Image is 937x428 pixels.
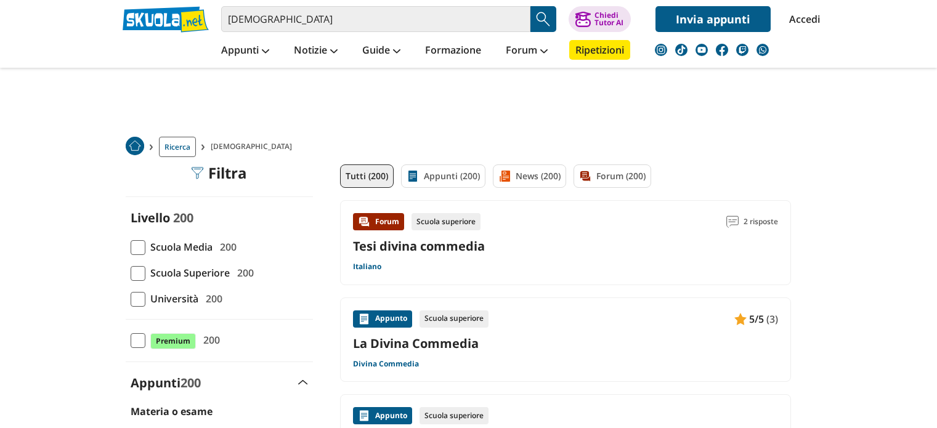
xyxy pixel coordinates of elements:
label: Materia o esame [131,405,213,418]
img: Appunti filtro contenuto [407,170,419,182]
img: News filtro contenuto [498,170,511,182]
img: Forum contenuto [358,216,370,228]
span: Università [145,291,198,307]
a: Accedi [789,6,815,32]
img: Filtra filtri mobile [191,167,203,179]
span: 200 [173,209,193,226]
div: Filtra [191,164,247,182]
button: ChiediTutor AI [569,6,631,32]
span: Scuola Superiore [145,265,230,281]
img: Appunti contenuto [358,313,370,325]
span: Scuola Media [145,239,213,255]
a: Guide [359,40,404,62]
img: Home [126,137,144,155]
a: Tutti (200) [340,164,394,188]
div: Appunto [353,310,412,328]
span: Premium [150,333,196,349]
span: 200 [215,239,237,255]
span: 5/5 [749,311,764,327]
img: tiktok [675,44,688,56]
div: Scuola superiore [420,310,489,328]
a: Ripetizioni [569,40,630,60]
a: Invia appunti [655,6,771,32]
img: Forum filtro contenuto [579,170,591,182]
span: 2 risposte [744,213,778,230]
a: Appunti (200) [401,164,485,188]
a: Ricerca [159,137,196,157]
input: Cerca appunti, riassunti o versioni [221,6,530,32]
span: 200 [232,265,254,281]
img: instagram [655,44,667,56]
label: Appunti [131,374,201,391]
a: Italiano [353,262,381,272]
label: Livello [131,209,170,226]
a: La Divina Commedia [353,335,778,352]
img: Apri e chiudi sezione [298,380,308,385]
span: 200 [181,374,201,391]
img: Commenti lettura [726,216,739,228]
a: Formazione [422,40,484,62]
img: Appunti contenuto [358,410,370,422]
a: News (200) [493,164,566,188]
div: Forum [353,213,404,230]
div: Chiedi Tutor AI [594,12,623,26]
span: [DEMOGRAPHIC_DATA] [211,137,297,157]
a: Divina Commedia [353,359,419,369]
img: Cerca appunti, riassunti o versioni [534,10,553,28]
a: Notizie [291,40,341,62]
img: youtube [696,44,708,56]
img: twitch [736,44,748,56]
span: 200 [198,332,220,348]
a: Forum (200) [574,164,651,188]
span: 200 [201,291,222,307]
a: Appunti [218,40,272,62]
a: Forum [503,40,551,62]
img: facebook [716,44,728,56]
div: Scuola superiore [420,407,489,424]
img: WhatsApp [756,44,769,56]
img: Appunti contenuto [734,313,747,325]
a: Tesi divina commedia [353,238,485,254]
button: Search Button [530,6,556,32]
a: Home [126,137,144,157]
div: Scuola superiore [412,213,481,230]
span: (3) [766,311,778,327]
div: Appunto [353,407,412,424]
